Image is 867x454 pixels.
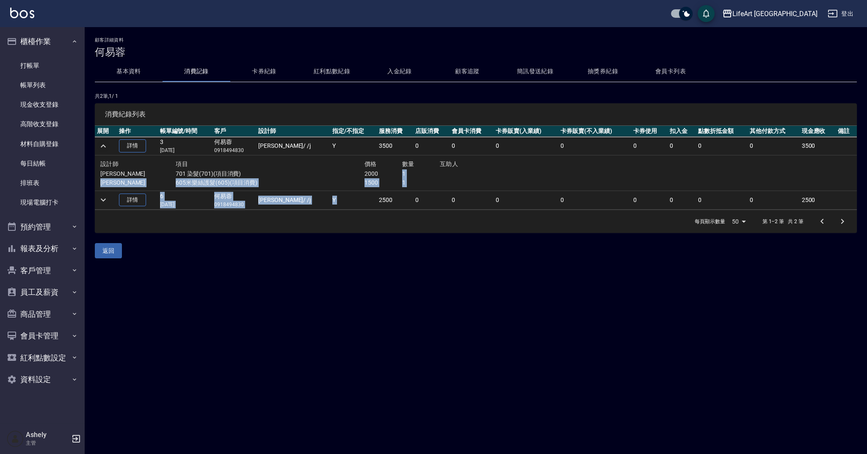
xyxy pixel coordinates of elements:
[95,126,117,137] th: 展開
[402,178,440,187] p: 1
[668,137,696,155] td: 0
[668,126,696,137] th: 扣入金
[330,191,377,209] td: Y
[696,137,748,155] td: 0
[100,161,119,167] span: 設計師
[637,61,704,82] button: 會員卡列表
[10,8,34,18] img: Logo
[3,347,81,369] button: 紅利點數設定
[176,169,364,178] p: 701 染髮(701)(項目消費)
[762,218,803,225] p: 第 1–2 筆 共 2 筆
[158,126,213,137] th: 帳單編號/時間
[558,137,631,155] td: 0
[631,137,668,155] td: 0
[256,126,330,137] th: 設計師
[3,75,81,95] a: 帳單列表
[558,126,631,137] th: 卡券販賣(不入業績)
[158,191,213,209] td: 6
[256,137,330,155] td: [PERSON_NAME] / /j
[3,134,81,154] a: 材料自購登錄
[95,243,122,259] button: 返回
[748,191,799,209] td: 0
[214,201,254,208] p: 0918494830
[558,191,631,209] td: 0
[695,218,725,225] p: 每頁顯示數量
[230,61,298,82] button: 卡券紀錄
[729,210,749,233] div: 50
[26,439,69,447] p: 主管
[696,126,748,137] th: 點數折抵金額
[402,169,440,178] p: 1
[364,178,402,187] p: 1500
[330,137,377,155] td: Y
[117,126,157,137] th: 操作
[100,169,176,178] p: [PERSON_NAME]
[800,137,836,155] td: 3500
[696,191,748,209] td: 0
[163,61,230,82] button: 消費記錄
[105,110,847,119] span: 消費紀錄列表
[95,46,857,58] h3: 何易蓉
[494,191,558,209] td: 0
[501,61,569,82] button: 簡訊發送紀錄
[3,154,81,173] a: 每日結帳
[298,61,366,82] button: 紅利點數紀錄
[719,5,821,22] button: LifeArt [GEOGRAPHIC_DATA]
[364,161,377,167] span: 價格
[3,30,81,53] button: 櫃檯作業
[450,137,494,155] td: 0
[413,126,450,137] th: 店販消費
[26,431,69,439] h5: Ashely
[214,147,254,154] p: 0918494830
[631,126,668,137] th: 卡券使用
[800,191,836,209] td: 2500
[631,191,668,209] td: 0
[212,191,256,209] td: 何易蓉
[698,5,715,22] button: save
[119,139,146,152] a: 詳情
[176,178,364,187] p: 605米樂絲護髮(605)(項目消費)
[3,303,81,325] button: 商品管理
[366,61,433,82] button: 入金紀錄
[450,191,494,209] td: 0
[160,201,210,208] p: [DATE]
[433,61,501,82] button: 顧客追蹤
[402,161,414,167] span: 數量
[330,126,377,137] th: 指定/不指定
[100,178,176,187] p: [PERSON_NAME]
[494,126,558,137] th: 卡券販賣(入業績)
[569,61,637,82] button: 抽獎券紀錄
[95,37,857,43] h2: 顧客詳細資料
[732,8,817,19] div: LifeArt [GEOGRAPHIC_DATA]
[3,173,81,193] a: 排班表
[212,137,256,155] td: 何易蓉
[3,95,81,114] a: 現金收支登錄
[176,161,188,167] span: 項目
[3,56,81,75] a: 打帳單
[3,114,81,134] a: 高階收支登錄
[95,92,857,100] p: 共 2 筆, 1 / 1
[7,430,24,447] img: Person
[836,126,857,137] th: 備註
[748,126,799,137] th: 其他付款方式
[3,281,81,303] button: 員工及薪資
[3,216,81,238] button: 預約管理
[494,137,558,155] td: 0
[97,140,110,152] button: expand row
[212,126,256,137] th: 客戶
[95,61,163,82] button: 基本資料
[3,260,81,282] button: 客戶管理
[158,137,213,155] td: 3
[377,126,413,137] th: 服務消費
[413,137,450,155] td: 0
[824,6,857,22] button: 登出
[3,325,81,347] button: 會員卡管理
[3,238,81,260] button: 報表及分析
[256,191,330,209] td: [PERSON_NAME] / /j
[97,194,110,206] button: expand row
[377,191,413,209] td: 2500
[800,126,836,137] th: 現金應收
[119,194,146,207] a: 詳情
[450,126,494,137] th: 會員卡消費
[3,193,81,212] a: 現場電腦打卡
